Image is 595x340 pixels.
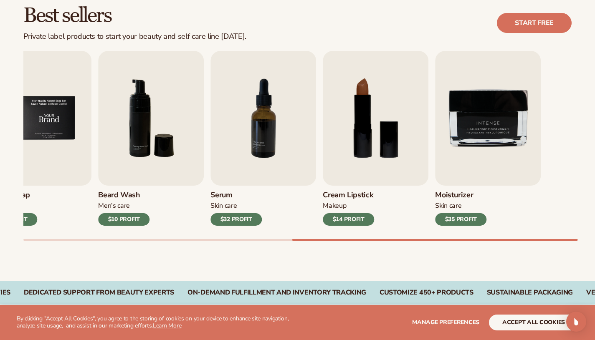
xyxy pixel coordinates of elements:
[412,318,479,326] span: Manage preferences
[412,315,479,330] button: Manage preferences
[323,51,428,226] a: 8 / 9
[17,315,308,330] p: By clicking "Accept All Cookies", you agree to the storing of cookies on your device to enhance s...
[24,289,174,297] div: Dedicated Support From Beauty Experts
[210,213,262,226] div: $32 PROFIT
[487,289,573,297] div: SUSTAINABLE PACKAGING
[435,51,541,226] a: 9 / 9
[435,213,486,226] div: $35 PROFIT
[210,191,262,200] h3: Serum
[323,191,374,200] h3: Cream Lipstick
[153,322,181,330] a: Learn More
[380,289,473,297] div: CUSTOMIZE 450+ PRODUCTS
[98,51,204,226] a: 6 / 9
[566,312,586,332] div: Open Intercom Messenger
[98,201,149,210] div: Men’s Care
[98,191,149,200] h3: Beard Wash
[489,315,578,330] button: accept all cookies
[323,201,374,210] div: Makeup
[435,201,486,210] div: Skin Care
[210,51,316,226] a: 7 / 9
[23,32,246,41] div: Private label products to start your beauty and self care line [DATE].
[98,213,149,226] div: $10 PROFIT
[323,213,374,226] div: $14 PROFIT
[187,289,366,297] div: On-Demand Fulfillment and Inventory Tracking
[497,13,572,33] a: Start free
[23,5,246,27] h2: Best sellers
[435,191,486,200] h3: Moisturizer
[210,201,262,210] div: Skin Care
